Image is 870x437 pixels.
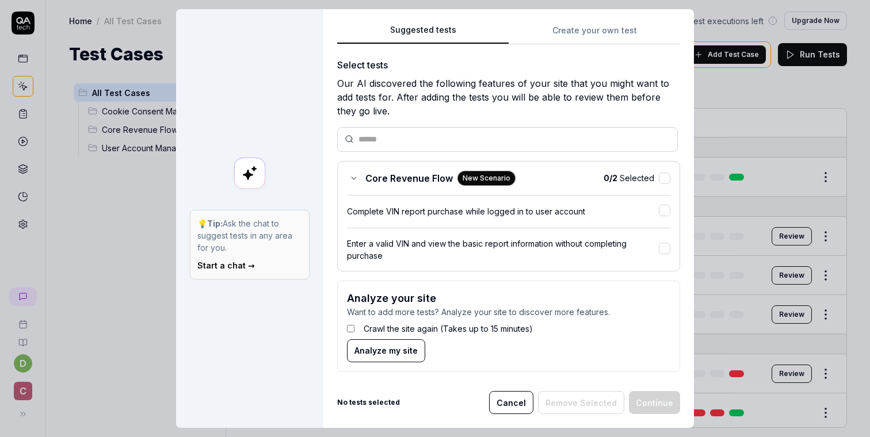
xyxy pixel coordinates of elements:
button: Analyze my site [347,339,425,362]
span: Core Revenue Flow [365,171,453,185]
span: Selected [604,172,654,184]
p: Want to add more tests? Analyze your site to discover more features. [347,306,670,318]
button: Remove Selected [538,391,624,414]
a: Start a chat → [197,260,255,270]
b: No tests selected [337,397,400,408]
span: Analyze my site [354,344,418,356]
div: Our AI discovered the following features of your site that you might want to add tests for. After... [337,76,680,118]
b: 0 / 2 [604,173,617,183]
p: 💡 Ask the chat to suggest tests in any area for you. [197,217,302,254]
div: Select tests [337,58,680,72]
button: Suggested tests [337,24,509,44]
h3: Analyze your site [347,290,670,306]
button: Cancel [489,391,533,414]
button: Create your own test [509,24,680,44]
label: Crawl the site again (Takes up to 15 minutes) [364,323,533,335]
div: Complete VIN report purchase while logged in to user account [347,205,659,217]
div: Enter a valid VIN and view the basic report information without completing purchase [347,237,659,262]
div: New Scenario [457,171,516,186]
button: Continue [629,391,680,414]
strong: Tip: [207,218,223,228]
